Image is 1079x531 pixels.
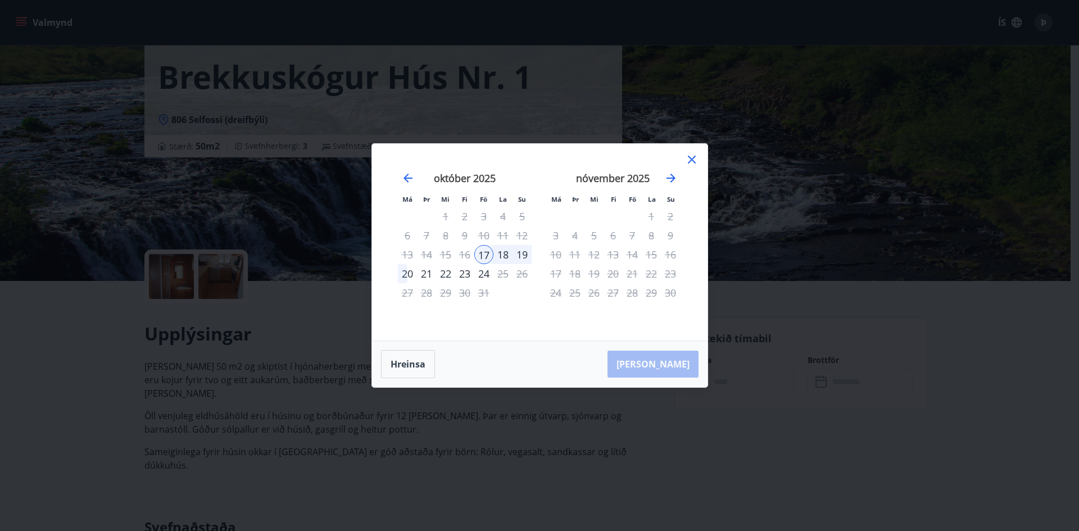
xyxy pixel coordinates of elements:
td: Not available. fimmtudagur, 9. október 2025 [455,226,474,245]
td: Not available. þriðjudagur, 14. október 2025 [417,245,436,264]
small: Má [402,195,412,203]
div: 19 [513,245,532,264]
td: Not available. mánudagur, 3. nóvember 2025 [546,226,565,245]
td: Not available. fimmtudagur, 30. október 2025 [455,283,474,302]
td: Not available. miðvikudagur, 12. nóvember 2025 [584,245,604,264]
td: Not available. laugardagur, 22. nóvember 2025 [642,264,661,283]
td: Choose miðvikudagur, 22. október 2025 as your check-out date. It’s available. [436,264,455,283]
td: Not available. sunnudagur, 30. nóvember 2025 [661,283,680,302]
td: Not available. laugardagur, 11. október 2025 [493,226,513,245]
td: Not available. föstudagur, 3. október 2025 [474,207,493,226]
td: Not available. laugardagur, 15. nóvember 2025 [642,245,661,264]
td: Choose föstudagur, 24. október 2025 as your check-out date. It’s available. [474,264,493,283]
div: Aðeins útritun í boði [474,283,493,302]
small: Þr [423,195,430,203]
td: Choose þriðjudagur, 21. október 2025 as your check-out date. It’s available. [417,264,436,283]
td: Not available. þriðjudagur, 7. október 2025 [417,226,436,245]
small: Mi [590,195,599,203]
small: Fi [462,195,468,203]
small: La [499,195,507,203]
td: Not available. þriðjudagur, 28. október 2025 [417,283,436,302]
strong: nóvember 2025 [576,171,650,185]
td: Not available. laugardagur, 29. nóvember 2025 [642,283,661,302]
td: Choose laugardagur, 18. október 2025 as your check-out date. It’s available. [493,245,513,264]
td: Not available. miðvikudagur, 1. október 2025 [436,207,455,226]
td: Not available. föstudagur, 21. nóvember 2025 [623,264,642,283]
div: 22 [436,264,455,283]
div: 17 [474,245,493,264]
td: Not available. þriðjudagur, 18. nóvember 2025 [565,264,584,283]
td: Not available. laugardagur, 4. október 2025 [493,207,513,226]
div: Calendar [386,157,694,327]
td: Not available. föstudagur, 7. nóvember 2025 [623,226,642,245]
td: Not available. þriðjudagur, 25. nóvember 2025 [565,283,584,302]
td: Not available. sunnudagur, 12. október 2025 [513,226,532,245]
td: Not available. föstudagur, 14. nóvember 2025 [623,245,642,264]
td: Not available. miðvikudagur, 5. nóvember 2025 [584,226,604,245]
td: Not available. miðvikudagur, 19. nóvember 2025 [584,264,604,283]
td: Choose mánudagur, 20. október 2025 as your check-out date. It’s available. [398,264,417,283]
td: Not available. sunnudagur, 9. nóvember 2025 [661,226,680,245]
td: Not available. fimmtudagur, 13. nóvember 2025 [604,245,623,264]
td: Not available. fimmtudagur, 16. október 2025 [455,245,474,264]
div: 21 [417,264,436,283]
td: Not available. fimmtudagur, 2. október 2025 [455,207,474,226]
td: Not available. mánudagur, 13. október 2025 [398,245,417,264]
div: 23 [455,264,474,283]
div: Move backward to switch to the previous month. [401,171,415,185]
td: Not available. föstudagur, 10. október 2025 [474,226,493,245]
small: Fi [611,195,616,203]
td: Not available. sunnudagur, 23. nóvember 2025 [661,264,680,283]
small: La [648,195,656,203]
td: Not available. fimmtudagur, 6. nóvember 2025 [604,226,623,245]
td: Not available. sunnudagur, 2. nóvember 2025 [661,207,680,226]
div: 18 [493,245,513,264]
small: Fö [480,195,487,203]
td: Not available. laugardagur, 25. október 2025 [493,264,513,283]
td: Not available. föstudagur, 31. október 2025 [474,283,493,302]
div: Aðeins útritun í boði [474,264,493,283]
td: Not available. miðvikudagur, 29. október 2025 [436,283,455,302]
td: Not available. fimmtudagur, 27. nóvember 2025 [604,283,623,302]
td: Not available. laugardagur, 1. nóvember 2025 [642,207,661,226]
td: Choose fimmtudagur, 23. október 2025 as your check-out date. It’s available. [455,264,474,283]
button: Hreinsa [381,350,435,378]
small: Su [667,195,675,203]
small: Mi [441,195,450,203]
td: Not available. sunnudagur, 5. október 2025 [513,207,532,226]
td: Not available. miðvikudagur, 15. október 2025 [436,245,455,264]
strong: október 2025 [434,171,496,185]
td: Not available. mánudagur, 24. nóvember 2025 [546,283,565,302]
td: Selected as start date. föstudagur, 17. október 2025 [474,245,493,264]
td: Not available. þriðjudagur, 4. nóvember 2025 [565,226,584,245]
td: Not available. föstudagur, 28. nóvember 2025 [623,283,642,302]
td: Not available. mánudagur, 6. október 2025 [398,226,417,245]
td: Not available. miðvikudagur, 26. nóvember 2025 [584,283,604,302]
td: Not available. mánudagur, 17. nóvember 2025 [546,264,565,283]
small: Þr [572,195,579,203]
td: Not available. laugardagur, 8. nóvember 2025 [642,226,661,245]
small: Fö [629,195,636,203]
td: Not available. þriðjudagur, 11. nóvember 2025 [565,245,584,264]
small: Má [551,195,561,203]
td: Not available. mánudagur, 10. nóvember 2025 [546,245,565,264]
div: Move forward to switch to the next month. [664,171,678,185]
td: Choose sunnudagur, 19. október 2025 as your check-out date. It’s available. [513,245,532,264]
td: Not available. miðvikudagur, 8. október 2025 [436,226,455,245]
td: Not available. mánudagur, 27. október 2025 [398,283,417,302]
td: Not available. fimmtudagur, 20. nóvember 2025 [604,264,623,283]
td: Not available. sunnudagur, 16. nóvember 2025 [661,245,680,264]
td: Not available. sunnudagur, 26. október 2025 [513,264,532,283]
small: Su [518,195,526,203]
div: 20 [398,264,417,283]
